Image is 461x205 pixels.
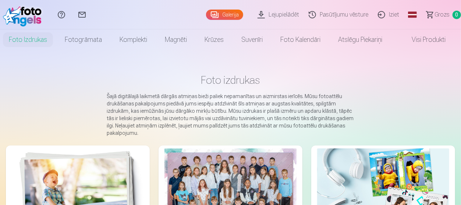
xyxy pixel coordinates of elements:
[12,73,449,87] h1: Foto izdrukas
[329,29,391,50] a: Atslēgu piekariņi
[435,10,450,19] span: Grozs
[156,29,196,50] a: Magnēti
[391,29,454,50] a: Visi produkti
[196,29,233,50] a: Krūzes
[453,11,461,19] span: 0
[111,29,156,50] a: Komplekti
[107,93,354,137] p: Šajā digitālajā laikmetā dārgās atmiņas bieži paliek nepamanītas un aizmirstas ierīcēs. Mūsu foto...
[3,3,45,26] img: /fa1
[272,29,329,50] a: Foto kalendāri
[56,29,111,50] a: Fotogrāmata
[206,10,243,20] a: Galerija
[233,29,272,50] a: Suvenīri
